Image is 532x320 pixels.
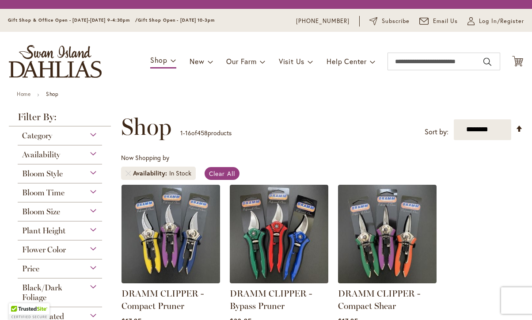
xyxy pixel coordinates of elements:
[205,167,239,180] a: Clear All
[150,55,167,65] span: Shop
[467,17,524,26] a: Log In/Register
[197,129,208,137] span: 458
[230,277,328,285] a: DRAMM CLIPPER - Bypass Pruner
[483,55,491,69] button: Search
[419,17,458,26] a: Email Us
[22,131,52,141] span: Category
[121,114,171,140] span: Shop
[22,169,63,179] span: Bloom Style
[9,45,102,78] a: store logo
[230,185,328,283] img: DRAMM CLIPPER - Bypass Pruner
[133,169,169,178] span: Availability
[425,124,448,140] label: Sort by:
[209,169,235,178] span: Clear All
[8,17,138,23] span: Gift Shop & Office Open - [DATE]-[DATE] 9-4:30pm /
[479,17,524,26] span: Log In/Register
[121,153,169,162] span: Now Shopping by
[230,288,312,311] a: DRAMM CLIPPER - Bypass Pruner
[180,129,183,137] span: 1
[22,226,65,236] span: Plant Height
[122,277,220,285] a: DRAMM CLIPPER - Compact Pruner
[22,188,65,198] span: Bloom Time
[169,169,191,178] div: In Stock
[382,17,410,26] span: Subscribe
[17,91,30,97] a: Home
[338,185,437,283] img: DRAMM CLIPPER - Compact Shear
[9,303,49,320] div: TrustedSite Certified
[125,171,131,176] a: Remove Availability In Stock
[369,17,410,26] a: Subscribe
[279,57,304,66] span: Visit Us
[22,283,62,302] span: Black/Dark Foliage
[338,288,420,311] a: DRAMM CLIPPER - Compact Shear
[190,57,204,66] span: New
[9,112,111,126] strong: Filter By:
[180,126,232,140] p: - of products
[22,264,39,274] span: Price
[138,17,215,23] span: Gift Shop Open - [DATE] 10-3pm
[46,91,58,97] strong: Shop
[433,17,458,26] span: Email Us
[296,17,350,26] a: [PHONE_NUMBER]
[22,245,66,255] span: Flower Color
[122,288,204,311] a: DRAMM CLIPPER - Compact Pruner
[327,57,367,66] span: Help Center
[122,185,220,283] img: DRAMM CLIPPER - Compact Pruner
[226,57,256,66] span: Our Farm
[185,129,191,137] span: 16
[22,207,60,217] span: Bloom Size
[22,150,60,160] span: Availability
[338,277,437,285] a: DRAMM CLIPPER - Compact Shear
